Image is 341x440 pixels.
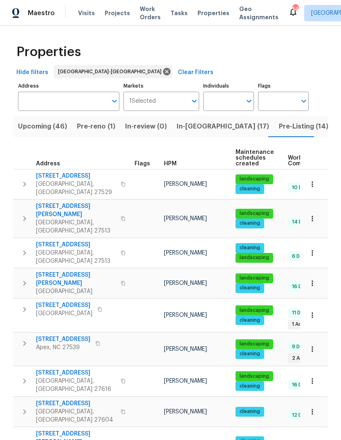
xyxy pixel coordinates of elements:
[236,408,263,415] span: cleaning
[175,65,217,80] button: Clear Filters
[18,121,67,132] span: Upcoming (46)
[236,317,263,324] span: cleaning
[36,343,90,352] span: Apex, NC 27539
[13,65,52,80] button: Hide filters
[289,412,314,419] span: 12 Done
[36,377,116,393] span: [GEOGRAPHIC_DATA], [GEOGRAPHIC_DATA] 27616
[188,95,200,107] button: Open
[203,83,254,88] label: Individuals
[236,373,272,380] span: landscaping
[289,309,313,316] span: 11 Done
[289,343,312,350] span: 9 Done
[236,350,263,357] span: cleaning
[36,408,116,424] span: [GEOGRAPHIC_DATA], [GEOGRAPHIC_DATA] 27604
[236,244,263,251] span: cleaning
[236,254,272,261] span: landscaping
[243,95,255,107] button: Open
[164,409,207,415] span: [PERSON_NAME]
[36,161,60,167] span: Address
[164,312,207,318] span: [PERSON_NAME]
[58,68,165,76] span: [GEOGRAPHIC_DATA]-[GEOGRAPHIC_DATA]
[288,155,339,167] span: Work Order Completion
[258,83,309,88] label: Flags
[164,378,207,384] span: [PERSON_NAME]
[36,335,90,343] span: [STREET_ADDRESS]
[164,280,207,286] span: [PERSON_NAME]
[36,202,116,219] span: [STREET_ADDRESS][PERSON_NAME]
[164,216,207,221] span: [PERSON_NAME]
[289,283,314,290] span: 16 Done
[135,161,150,167] span: Flags
[289,321,323,328] span: 1 Accepted
[236,284,263,291] span: cleaning
[36,369,116,377] span: [STREET_ADDRESS]
[16,48,81,56] span: Properties
[178,68,213,78] span: Clear Filters
[36,249,116,265] span: [GEOGRAPHIC_DATA], [GEOGRAPHIC_DATA] 27513
[292,5,298,13] div: 54
[236,220,263,227] span: cleaning
[36,301,92,309] span: [STREET_ADDRESS]
[298,95,310,107] button: Open
[164,250,207,256] span: [PERSON_NAME]
[105,9,130,17] span: Projects
[77,121,115,132] span: Pre-reno (1)
[236,176,272,183] span: landscaping
[289,219,315,226] span: 14 Done
[36,309,92,318] span: [GEOGRAPHIC_DATA]
[36,219,116,235] span: [GEOGRAPHIC_DATA], [GEOGRAPHIC_DATA] 27513
[36,271,116,287] span: [STREET_ADDRESS][PERSON_NAME]
[236,149,274,167] span: Maintenance schedules created
[177,121,269,132] span: In-[GEOGRAPHIC_DATA] (17)
[36,180,116,196] span: [GEOGRAPHIC_DATA], [GEOGRAPHIC_DATA] 27529
[197,9,229,17] span: Properties
[109,95,120,107] button: Open
[28,9,55,17] span: Maestro
[78,9,95,17] span: Visits
[36,172,116,180] span: [STREET_ADDRESS]
[289,184,315,191] span: 10 Done
[129,98,156,105] span: 1 Selected
[164,161,177,167] span: HPM
[164,346,207,352] span: [PERSON_NAME]
[140,5,161,21] span: Work Orders
[54,65,172,78] div: [GEOGRAPHIC_DATA]-[GEOGRAPHIC_DATA]
[289,381,314,388] span: 16 Done
[236,307,272,314] span: landscaping
[164,181,207,187] span: [PERSON_NAME]
[279,121,328,132] span: Pre-Listing (14)
[36,241,116,249] span: [STREET_ADDRESS]
[36,399,116,408] span: [STREET_ADDRESS]
[239,5,278,21] span: Geo Assignments
[236,210,272,217] span: landscaping
[18,83,119,88] label: Address
[170,10,188,16] span: Tasks
[236,185,263,192] span: cleaning
[123,83,200,88] label: Markets
[236,341,272,347] span: landscaping
[289,355,324,362] span: 2 Accepted
[36,287,116,296] span: [GEOGRAPHIC_DATA]
[236,383,263,390] span: cleaning
[289,253,312,260] span: 6 Done
[16,68,48,78] span: Hide filters
[125,121,167,132] span: In-review (0)
[236,275,272,282] span: landscaping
